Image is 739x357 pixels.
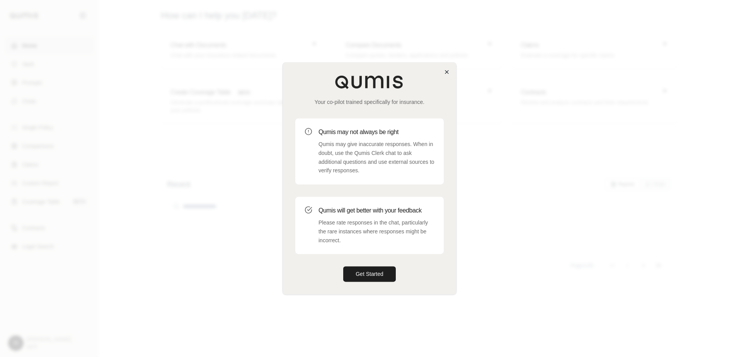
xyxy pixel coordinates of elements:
p: Please rate responses in the chat, particularly the rare instances where responses might be incor... [318,218,434,245]
h3: Qumis may not always be right [318,127,434,137]
p: Your co-pilot trained specifically for insurance. [295,98,444,106]
h3: Qumis will get better with your feedback [318,206,434,215]
p: Qumis may give inaccurate responses. When in doubt, use the Qumis Clerk chat to ask additional qu... [318,140,434,175]
button: Get Started [343,267,396,282]
img: Qumis Logo [335,75,404,89]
